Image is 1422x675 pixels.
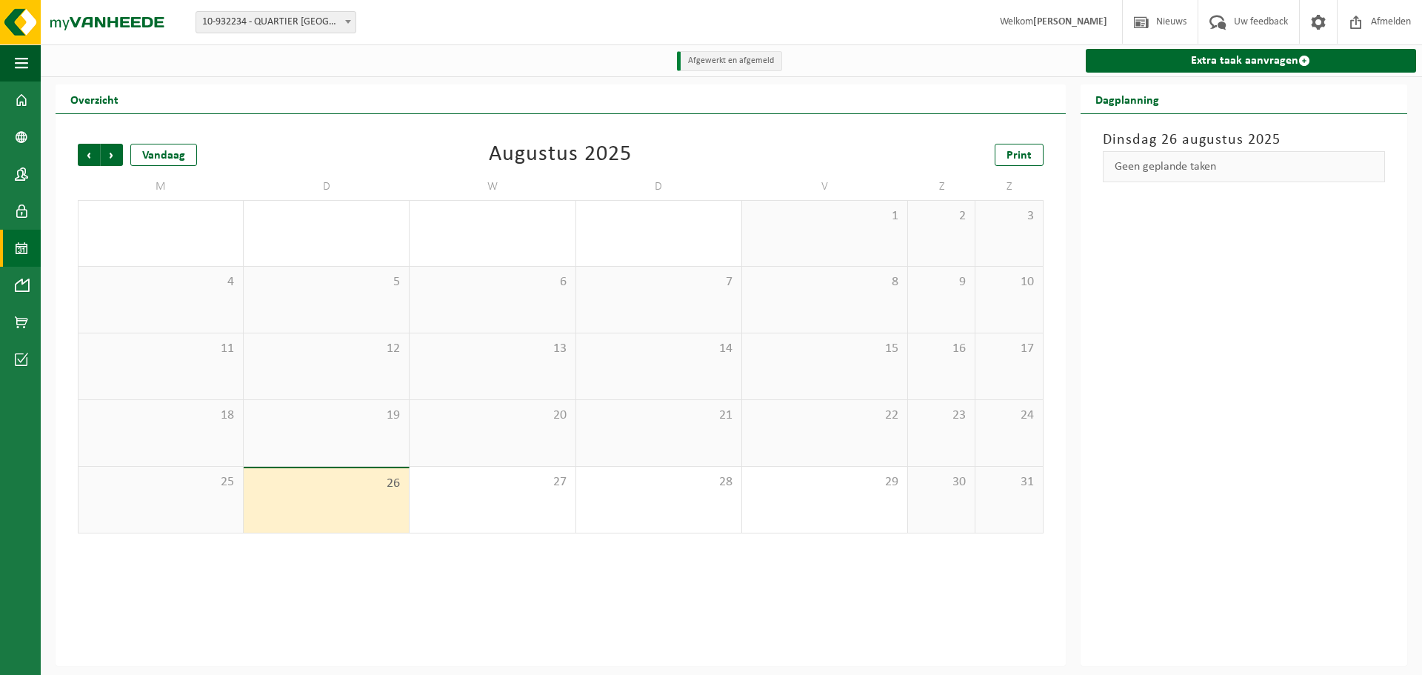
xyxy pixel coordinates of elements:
[1103,129,1385,151] h3: Dinsdag 26 augustus 2025
[584,408,734,424] span: 21
[196,11,356,33] span: 10-932234 - QUARTIER NV - EKE
[915,208,967,225] span: 2
[251,341,401,357] span: 12
[750,474,900,491] span: 29
[1103,151,1385,182] div: Geen geplande taken
[750,274,900,290] span: 8
[576,173,742,200] td: D
[417,408,567,424] span: 20
[251,408,401,424] span: 19
[86,474,236,491] span: 25
[1081,84,1174,113] h2: Dagplanning
[983,208,1035,225] span: 3
[584,274,734,290] span: 7
[742,173,908,200] td: V
[78,173,244,200] td: M
[750,408,900,424] span: 22
[915,341,967,357] span: 16
[983,408,1035,424] span: 24
[78,144,100,166] span: Vorige
[908,173,975,200] td: Z
[750,341,900,357] span: 15
[101,144,123,166] span: Volgende
[983,274,1035,290] span: 10
[251,476,401,492] span: 26
[489,144,632,166] div: Augustus 2025
[251,274,401,290] span: 5
[1086,49,1416,73] a: Extra taak aanvragen
[86,274,236,290] span: 4
[244,173,410,200] td: D
[56,84,133,113] h2: Overzicht
[1007,150,1032,162] span: Print
[995,144,1044,166] a: Print
[417,274,567,290] span: 6
[1033,16,1107,27] strong: [PERSON_NAME]
[196,12,355,33] span: 10-932234 - QUARTIER NV - EKE
[584,341,734,357] span: 14
[975,173,1043,200] td: Z
[584,474,734,491] span: 28
[677,51,782,71] li: Afgewerkt en afgemeld
[983,341,1035,357] span: 17
[86,341,236,357] span: 11
[915,274,967,290] span: 9
[915,408,967,424] span: 23
[750,208,900,225] span: 1
[915,474,967,491] span: 30
[417,474,567,491] span: 27
[130,144,197,166] div: Vandaag
[86,408,236,424] span: 18
[417,341,567,357] span: 13
[983,474,1035,491] span: 31
[410,173,575,200] td: W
